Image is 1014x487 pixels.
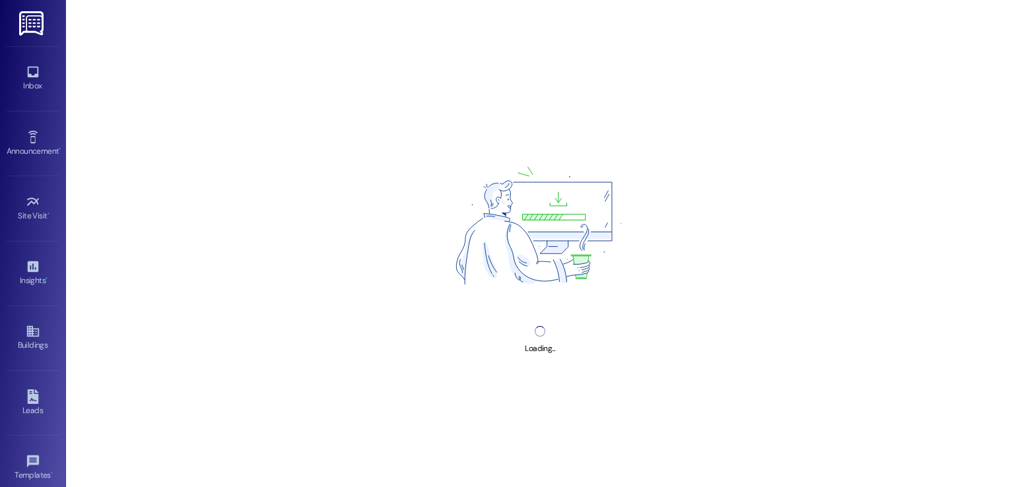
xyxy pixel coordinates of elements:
span: • [46,274,48,283]
a: Inbox [7,61,59,96]
span: • [51,469,53,478]
img: ResiDesk Logo [19,11,46,36]
a: Insights • [7,255,59,291]
a: Leads [7,385,59,421]
a: Templates • [7,450,59,486]
a: Site Visit • [7,191,59,226]
a: Buildings [7,320,59,356]
span: • [59,145,61,154]
div: Loading... [525,342,555,356]
span: • [48,209,50,218]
